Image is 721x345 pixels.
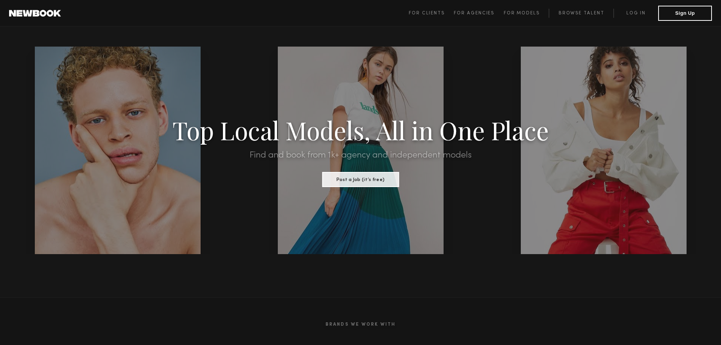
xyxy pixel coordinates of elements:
[454,9,503,18] a: For Agencies
[409,11,445,16] span: For Clients
[504,9,549,18] a: For Models
[549,9,614,18] a: Browse Talent
[322,175,399,183] a: Post a Job (it’s free)
[322,172,399,187] button: Post a Job (it’s free)
[658,6,712,21] button: Sign Up
[454,11,494,16] span: For Agencies
[504,11,540,16] span: For Models
[409,9,454,18] a: For Clients
[54,118,667,142] h1: Top Local Models, All in One Place
[134,313,588,336] h2: Brands We Work With
[54,151,667,160] h2: Find and book from 1k+ agency and independent models
[614,9,658,18] a: Log in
